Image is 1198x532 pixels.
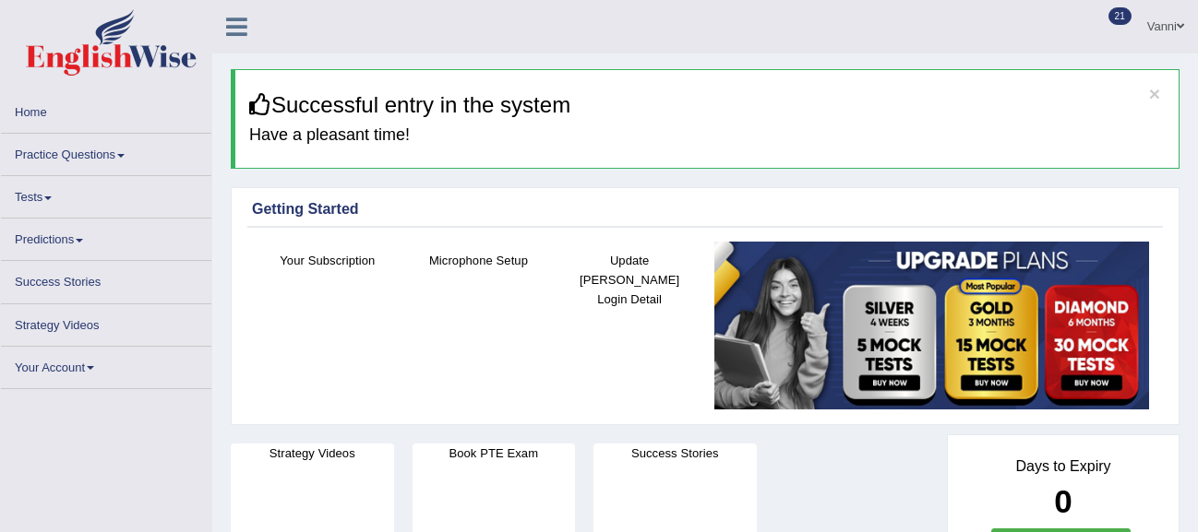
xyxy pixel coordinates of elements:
a: Success Stories [1,261,211,297]
b: 0 [1054,483,1072,519]
a: Tests [1,176,211,212]
h4: Book PTE Exam [413,443,576,463]
a: Strategy Videos [1,304,211,340]
div: Getting Started [252,198,1158,220]
h4: Days to Expiry [968,458,1158,475]
a: Home [1,91,211,127]
span: 21 [1108,7,1132,25]
h4: Update [PERSON_NAME] Login Detail [563,251,696,309]
h4: Your Subscription [261,251,394,270]
h4: Strategy Videos [231,443,394,463]
a: Your Account [1,347,211,383]
a: Practice Questions [1,134,211,170]
button: × [1149,84,1160,103]
h4: Microphone Setup [413,251,545,270]
img: small5.jpg [714,242,1149,409]
h4: Success Stories [593,443,757,463]
a: Predictions [1,219,211,254]
h4: Have a pleasant time! [249,126,1165,145]
h3: Successful entry in the system [249,93,1165,117]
